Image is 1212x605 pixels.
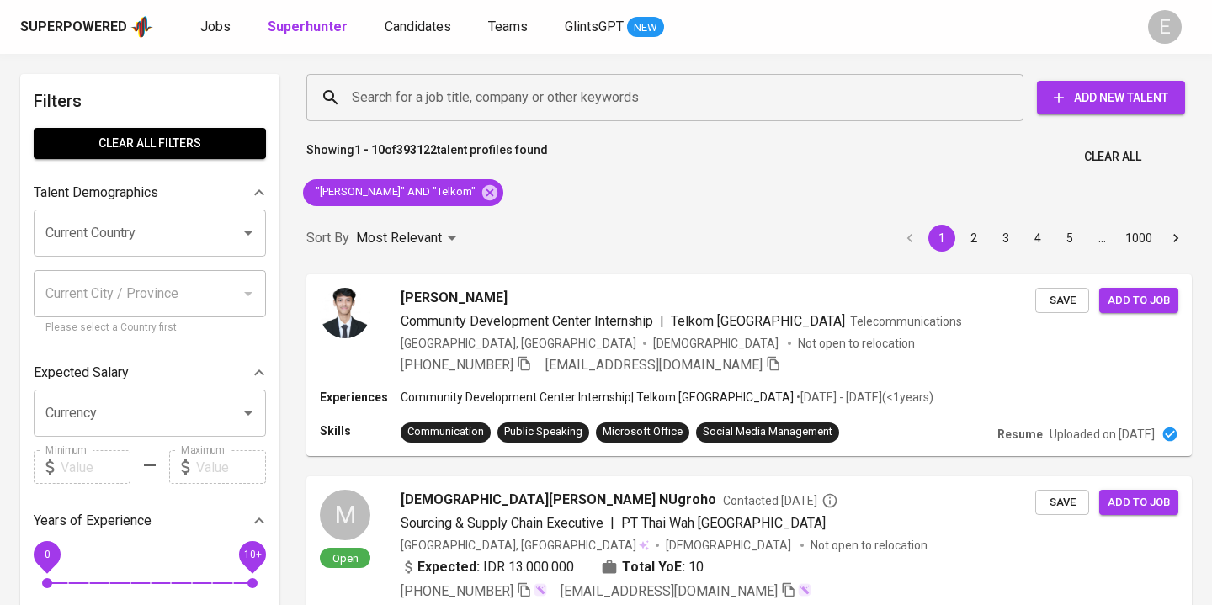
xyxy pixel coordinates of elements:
span: Candidates [385,19,451,34]
button: Open [237,221,260,245]
div: Superpowered [20,18,127,37]
input: Value [61,450,130,484]
button: Add to job [1099,288,1178,314]
span: 0 [44,549,50,560]
p: Resume [997,426,1043,443]
button: Save [1035,288,1089,314]
span: | [610,513,614,533]
p: Sort By [306,228,349,248]
div: Years of Experience [34,504,266,538]
b: Superhunter [268,19,348,34]
b: 393122 [396,143,437,157]
button: page 1 [928,225,955,252]
nav: pagination navigation [894,225,1192,252]
span: | [660,311,664,332]
div: Most Relevant [356,223,462,254]
img: magic_wand.svg [534,583,547,597]
a: Superpoweredapp logo [20,14,153,40]
span: Clear All [1084,146,1141,167]
a: Superhunter [268,17,351,38]
div: M [320,490,370,540]
button: Save [1035,490,1089,516]
button: Go to page 5 [1056,225,1083,252]
button: Add New Talent [1037,81,1185,114]
div: [GEOGRAPHIC_DATA], [GEOGRAPHIC_DATA] [401,335,636,352]
a: Teams [488,17,531,38]
a: [PERSON_NAME]Community Development Center Internship|Telkom [GEOGRAPHIC_DATA]Telecommunications[G... [306,274,1192,456]
span: Contacted [DATE] [723,492,838,509]
div: E [1148,10,1182,44]
p: Skills [320,422,401,439]
svg: By Batam recruiter [821,492,838,509]
span: 10+ [243,549,261,560]
span: [PHONE_NUMBER] [401,357,513,373]
p: Most Relevant [356,228,442,248]
span: [EMAIL_ADDRESS][DOMAIN_NAME] [561,583,778,599]
span: Save [1044,291,1081,310]
div: Public Speaking [504,424,582,440]
span: PT Thai Wah [GEOGRAPHIC_DATA] [621,515,826,531]
button: Clear All filters [34,128,266,159]
p: • [DATE] - [DATE] ( <1 years ) [794,389,933,406]
b: Expected: [417,557,480,577]
span: [DEMOGRAPHIC_DATA] [666,537,794,554]
button: Open [237,401,260,425]
span: Telecommunications [850,315,962,328]
img: app logo [130,14,153,40]
span: Add to job [1108,291,1170,310]
p: Years of Experience [34,511,151,531]
a: GlintsGPT NEW [565,17,664,38]
button: Add to job [1099,490,1178,516]
div: … [1088,230,1115,247]
span: [DEMOGRAPHIC_DATA] [653,335,781,352]
button: Clear All [1077,141,1148,172]
p: Talent Demographics [34,183,158,203]
a: Candidates [385,17,454,38]
span: 10 [688,557,704,577]
div: Communication [407,424,484,440]
div: Social Media Management [703,424,832,440]
span: Sourcing & Supply Chain Executive [401,515,603,531]
button: Go to page 1000 [1120,225,1157,252]
div: IDR 13.000.000 [401,557,574,577]
img: 905d15649c274819c293767e945ef7d2.jpg [320,288,370,338]
span: [PERSON_NAME] [401,288,508,308]
span: Teams [488,19,528,34]
button: Go to page 4 [1024,225,1051,252]
span: GlintsGPT [565,19,624,34]
span: "[PERSON_NAME]" AND "Telkom" [303,184,486,200]
span: Community Development Center Internship [401,313,653,329]
span: Add to job [1108,493,1170,512]
span: Open [326,551,365,565]
div: [GEOGRAPHIC_DATA], [GEOGRAPHIC_DATA] [401,537,649,554]
p: Showing of talent profiles found [306,141,548,172]
div: Talent Demographics [34,176,266,210]
b: 1 - 10 [354,143,385,157]
span: NEW [627,19,664,36]
span: Telkom [GEOGRAPHIC_DATA] [671,313,845,329]
p: Expected Salary [34,363,129,383]
button: Go to next page [1162,225,1189,252]
span: [PHONE_NUMBER] [401,583,513,599]
a: Jobs [200,17,234,38]
h6: Filters [34,88,266,114]
div: Microsoft Office [603,424,683,440]
p: Not open to relocation [798,335,915,352]
div: Expected Salary [34,356,266,390]
p: Experiences [320,389,401,406]
span: Jobs [200,19,231,34]
p: Please select a Country first [45,320,254,337]
p: Community Development Center Internship | Telkom [GEOGRAPHIC_DATA] [401,389,794,406]
span: Save [1044,493,1081,512]
b: Total YoE: [622,557,685,577]
span: Add New Talent [1050,88,1172,109]
span: Clear All filters [47,133,252,154]
span: [EMAIL_ADDRESS][DOMAIN_NAME] [545,357,763,373]
span: [DEMOGRAPHIC_DATA][PERSON_NAME] NUgroho [401,490,716,510]
div: "[PERSON_NAME]" AND "Telkom" [303,179,503,206]
p: Not open to relocation [811,537,928,554]
img: magic_wand.svg [798,583,811,597]
input: Value [196,450,266,484]
button: Go to page 3 [992,225,1019,252]
p: Uploaded on [DATE] [1050,426,1155,443]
